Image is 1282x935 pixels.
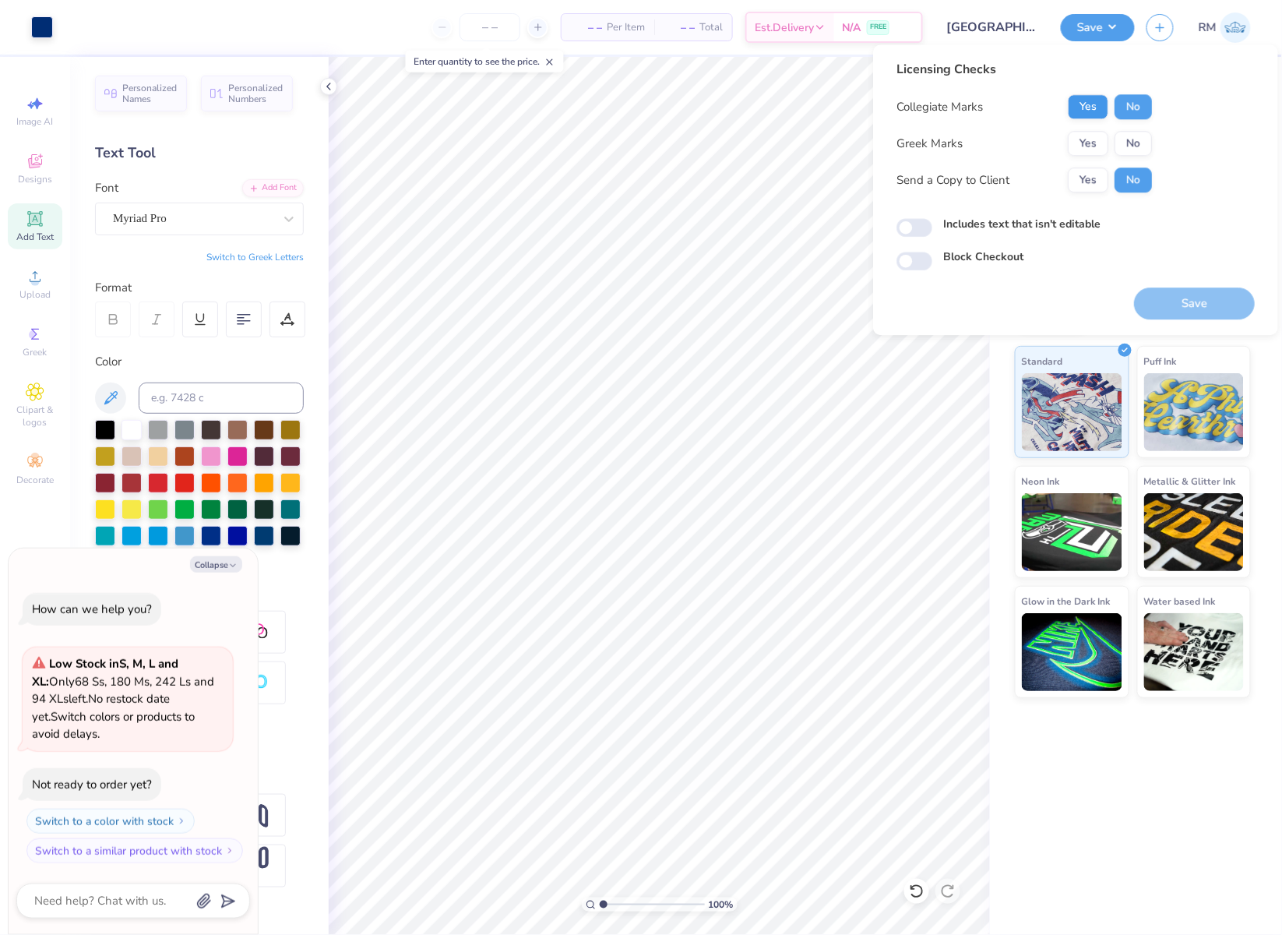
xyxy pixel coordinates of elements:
div: Collegiate Marks [896,98,983,116]
img: Puff Ink [1144,373,1245,451]
div: Enter quantity to see the price. [406,51,564,72]
strong: Low Stock in S, M, L and XL : [32,656,178,690]
img: Water based Ink [1144,613,1245,691]
span: Greek [23,346,48,358]
div: Not ready to order yet? [32,777,152,792]
span: No restock date yet. [32,691,170,725]
span: Image AI [17,115,54,128]
span: Water based Ink [1144,593,1216,609]
span: – – [664,19,695,36]
button: Switch to a color with stock [26,809,195,834]
span: Standard [1022,353,1063,369]
div: Add Font [242,179,304,197]
img: Neon Ink [1022,493,1122,571]
div: Send a Copy to Client [896,171,1009,189]
img: Glow in the Dark Ink [1022,613,1122,691]
span: Decorate [16,474,54,486]
img: Standard [1022,373,1122,451]
span: RM [1199,19,1217,37]
span: Upload [19,288,51,301]
span: Metallic & Glitter Ink [1144,473,1236,489]
a: RM [1199,12,1251,43]
button: Switch to Greek Letters [206,251,304,263]
span: N/A [842,19,861,36]
span: Add Text [16,231,54,243]
span: Clipart & logos [8,404,62,429]
span: – – [571,19,602,36]
span: FREE [870,22,886,33]
span: Est. Delivery [755,19,814,36]
div: Color [95,353,304,371]
img: Switch to a color with stock [177,817,186,826]
button: Switch to a similar product with stock [26,838,243,863]
label: Block Checkout [943,249,1023,266]
button: Yes [1068,94,1108,119]
button: Yes [1068,131,1108,156]
button: No [1115,131,1152,156]
button: No [1115,94,1152,119]
div: Greek Marks [896,135,963,153]
span: Designs [18,173,52,185]
span: Total [699,19,723,36]
img: Switch to a similar product with stock [225,846,234,856]
input: – – [460,13,520,41]
div: Text Tool [95,143,304,164]
input: Untitled Design [935,12,1049,43]
img: Ronald Manipon [1220,12,1251,43]
span: Neon Ink [1022,473,1060,489]
button: Yes [1068,168,1108,192]
span: Glow in the Dark Ink [1022,593,1111,609]
img: Metallic & Glitter Ink [1144,493,1245,571]
button: Save [1061,14,1135,41]
div: Licensing Checks [896,60,1152,79]
div: How can we help you? [32,602,152,617]
span: Per Item [607,19,645,36]
button: Collapse [190,556,242,573]
div: Format [95,279,305,297]
button: No [1115,168,1152,192]
span: Personalized Names [122,83,178,104]
span: Puff Ink [1144,353,1177,369]
span: 100 % [709,898,734,912]
span: Only 68 Ss, 180 Ms, 242 Ls and 94 XLs left. Switch colors or products to avoid delays. [32,656,214,742]
input: e.g. 7428 c [139,383,304,414]
label: Font [95,179,118,197]
span: Personalized Numbers [228,83,284,104]
label: Includes text that isn't editable [943,216,1101,232]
